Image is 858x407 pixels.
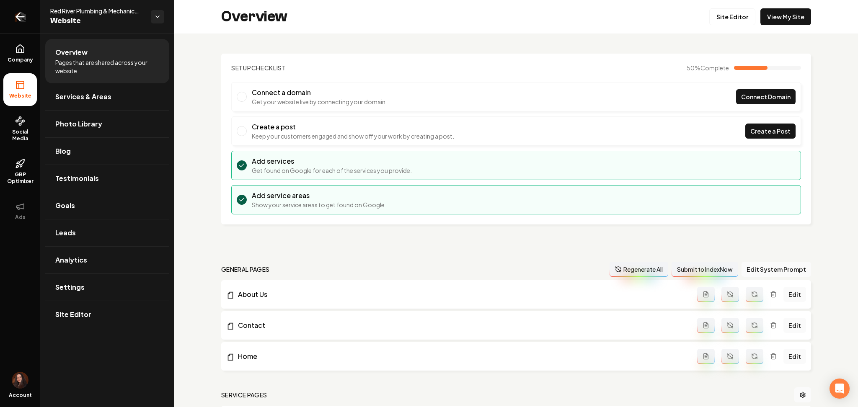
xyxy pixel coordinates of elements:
[3,171,37,185] span: GBP Optimizer
[252,201,386,209] p: Show your service areas to get found on Google.
[252,156,412,166] h3: Add services
[55,58,159,75] span: Pages that are shared across your website.
[252,132,454,140] p: Keep your customers engaged and show off your work by creating a post.
[3,195,37,227] button: Ads
[45,301,169,328] a: Site Editor
[45,138,169,165] a: Blog
[226,351,697,361] a: Home
[45,274,169,301] a: Settings
[55,228,76,238] span: Leads
[50,15,144,27] span: Website
[783,287,806,302] a: Edit
[12,214,29,221] span: Ads
[6,93,35,99] span: Website
[231,64,251,72] span: Setup
[55,47,88,57] span: Overview
[252,98,387,106] p: Get your website live by connecting your domain.
[760,8,811,25] a: View My Site
[55,92,111,102] span: Services & Areas
[3,109,37,149] a: Social Media
[610,262,668,277] button: Regenerate All
[45,247,169,273] a: Analytics
[9,392,32,399] span: Account
[736,89,796,104] a: Connect Domain
[12,372,28,389] button: Open user button
[745,124,796,139] a: Create a Post
[252,88,387,98] h3: Connect a domain
[226,320,697,330] a: Contact
[12,372,28,389] img: Delfina Cavallaro
[55,146,71,156] span: Blog
[700,64,729,72] span: Complete
[50,7,144,15] span: Red River Plumbing & Mechanical LLC
[750,127,791,136] span: Create a Post
[45,192,169,219] a: Goals
[45,219,169,246] a: Leads
[783,349,806,364] a: Edit
[231,64,286,72] h2: Checklist
[55,119,102,129] span: Photo Library
[252,122,454,132] h3: Create a post
[55,255,87,265] span: Analytics
[4,57,36,63] span: Company
[45,165,169,192] a: Testimonials
[252,166,412,175] p: Get found on Google for each of the services you provide.
[709,8,755,25] a: Site Editor
[830,379,850,399] div: Abrir Intercom Messenger
[741,93,791,101] span: Connect Domain
[55,201,75,211] span: Goals
[3,129,37,142] span: Social Media
[45,83,169,110] a: Services & Areas
[226,289,697,299] a: About Us
[783,318,806,333] a: Edit
[3,152,37,191] a: GBP Optimizer
[221,8,287,25] h2: Overview
[697,318,715,333] button: Add admin page prompt
[45,111,169,137] a: Photo Library
[55,309,91,319] span: Site Editor
[742,262,811,277] button: Edit System Prompt
[687,64,729,72] span: 50 %
[672,262,738,277] button: Submit to IndexNow
[697,287,715,302] button: Add admin page prompt
[221,391,267,399] h2: Service Pages
[252,191,386,201] h3: Add service areas
[697,349,715,364] button: Add admin page prompt
[55,173,99,183] span: Testimonials
[55,282,85,292] span: Settings
[221,265,270,273] h2: general pages
[3,37,37,70] a: Company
